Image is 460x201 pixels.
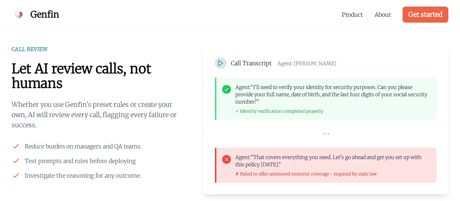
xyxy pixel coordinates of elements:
span: Agent: [PERSON_NAME] [277,60,336,67]
a: About [375,10,391,19]
a: Get started [403,7,448,23]
span: Call Transcript [231,59,272,67]
div: CALL REVIEW [12,46,180,53]
a: Genfin [12,7,59,22]
a: Product [342,10,363,19]
p: ✓ Identity verification completed properly [235,108,431,114]
span: Agent: [235,84,251,90]
span: Agent: [235,154,251,161]
h2: Let AI review calls, not humans [12,62,180,91]
p: "That covers everything you need. Let's go ahead and get you set up with this policy [DATE]." [235,154,431,168]
img: Genfin Logo [12,7,26,22]
span: Genfin [31,9,59,20]
span: Reduce burden on managers and QA teams. [25,142,142,151]
p: ✗ Failed to offer uninsured motorist coverage - required by state law [235,171,431,177]
span: ••• [322,130,330,138]
span: Investigate the reasoning for any outcome. [25,171,141,180]
p: Whether you use Genfin's preset rules or create your own, AI will review every call, flagging eve... [12,100,180,130]
span: Test prompts and rules before deploying [25,156,136,165]
p: "I'll need to verify your identity for security purposes. Can you please provide your full name, ... [235,84,431,105]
